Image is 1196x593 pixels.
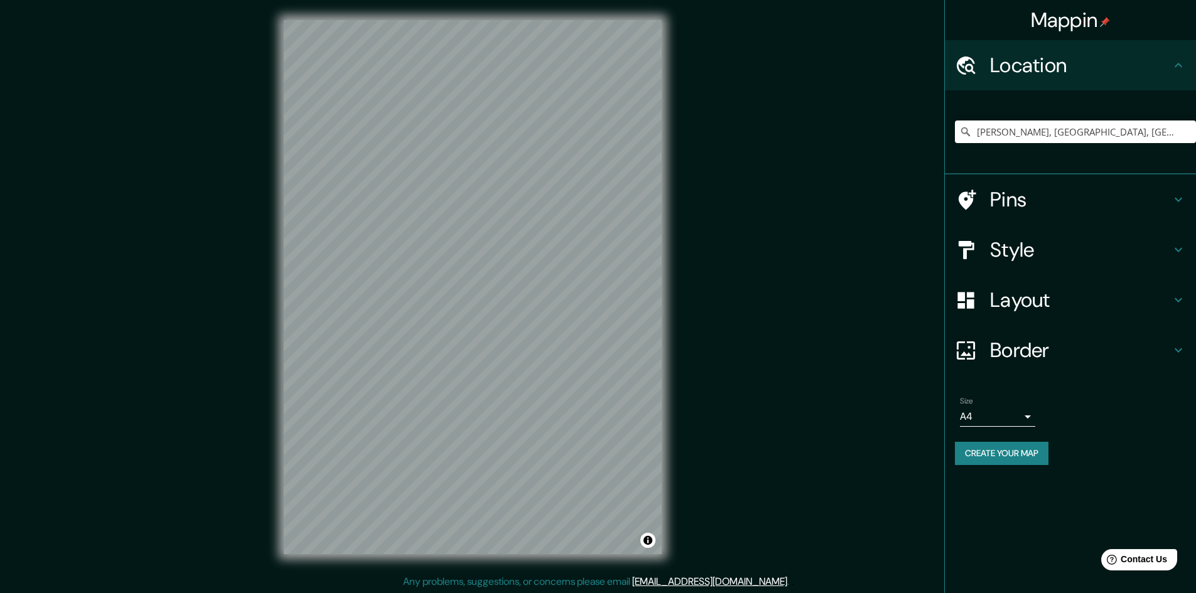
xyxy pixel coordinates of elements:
img: pin-icon.png [1100,17,1110,27]
input: Pick your city or area [955,120,1196,143]
h4: Border [990,338,1171,363]
div: Pins [945,174,1196,225]
button: Create your map [955,442,1048,465]
div: Layout [945,275,1196,325]
h4: Style [990,237,1171,262]
a: [EMAIL_ADDRESS][DOMAIN_NAME] [632,575,787,588]
p: Any problems, suggestions, or concerns please email . [403,574,789,589]
div: A4 [960,407,1035,427]
canvas: Map [284,20,662,554]
h4: Layout [990,287,1171,313]
div: . [789,574,791,589]
div: Location [945,40,1196,90]
div: Border [945,325,1196,375]
label: Size [960,396,973,407]
button: Toggle attribution [640,533,655,548]
h4: Pins [990,187,1171,212]
iframe: Help widget launcher [1084,544,1182,579]
h4: Mappin [1031,8,1111,33]
h4: Location [990,53,1171,78]
div: Style [945,225,1196,275]
div: . [791,574,794,589]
